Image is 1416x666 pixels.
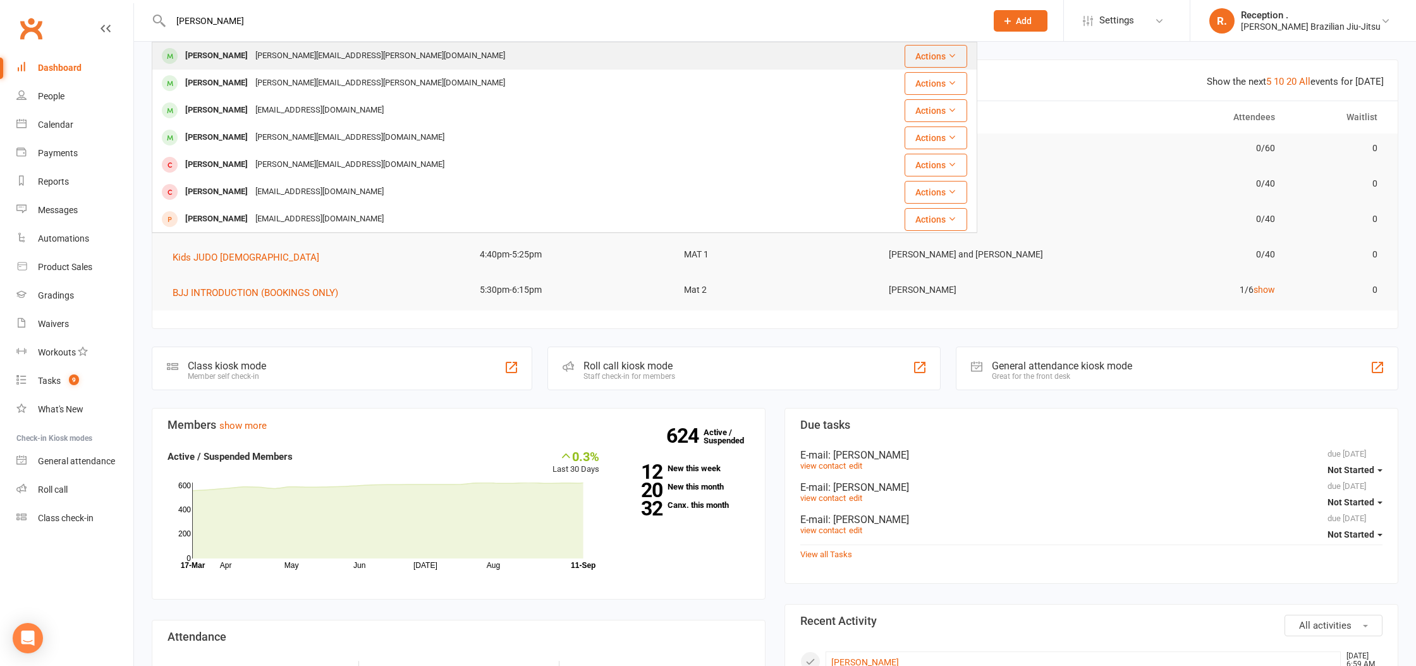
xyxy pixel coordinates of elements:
td: 1/6 [1082,275,1286,305]
button: Actions [905,126,967,149]
div: [PERSON_NAME][EMAIL_ADDRESS][PERSON_NAME][DOMAIN_NAME] [252,74,509,92]
div: Open Intercom Messenger [13,623,43,653]
div: Last 30 Days [552,449,599,476]
h3: Attendance [168,631,750,643]
span: : [PERSON_NAME] [828,481,909,493]
a: 20 [1286,76,1297,87]
button: Not Started [1327,459,1382,481]
div: [PERSON_NAME] [181,210,252,228]
div: [PERSON_NAME] [181,74,252,92]
div: General attendance kiosk mode [992,360,1132,372]
div: People [38,91,64,101]
div: Workouts [38,347,76,357]
div: E-mail [800,514,1382,526]
div: Waivers [38,319,69,329]
a: Product Sales [16,253,133,281]
div: Roll call [38,484,68,495]
td: [PERSON_NAME] [877,275,1082,305]
div: [PERSON_NAME] [181,156,252,174]
td: 0/60 [1082,133,1286,163]
div: Reports [38,176,69,187]
button: All activities [1285,615,1382,636]
a: edit [849,493,862,503]
div: Member self check-in [188,372,266,381]
th: Trainer [877,101,1082,133]
button: Not Started [1327,523,1382,546]
h3: Members [168,419,750,431]
a: Waivers [16,310,133,338]
span: Not Started [1327,497,1374,507]
td: Mat 2 [673,275,877,305]
a: Payments [16,139,133,168]
a: Roll call [16,476,133,504]
button: Actions [905,154,967,176]
strong: 12 [618,462,662,481]
a: show more [219,420,267,431]
a: show [1254,285,1275,295]
a: Messages [16,196,133,225]
div: [EMAIL_ADDRESS][DOMAIN_NAME] [252,210,388,228]
div: Payments [38,148,78,158]
div: Class kiosk mode [188,360,266,372]
td: MAT 1 [673,240,877,269]
div: [PERSON_NAME] [181,101,252,120]
td: 4:40pm-5:25pm [468,240,673,269]
th: Waitlist [1286,101,1389,133]
a: view contact [800,493,846,503]
a: Tasks 9 [16,367,133,395]
div: [PERSON_NAME] [181,128,252,147]
h3: Due tasks [800,419,1382,431]
td: 0 [1286,169,1389,199]
td: [PERSON_NAME] [877,169,1082,199]
div: E-mail [800,481,1382,493]
td: 0 [1286,204,1389,234]
strong: 32 [618,499,662,518]
a: People [16,82,133,111]
a: Dashboard [16,54,133,82]
div: Reception . [1241,9,1381,21]
span: 9 [69,374,79,385]
button: Actions [905,72,967,95]
a: edit [849,526,862,535]
td: 0/40 [1082,240,1286,269]
strong: 20 [618,481,662,500]
div: [PERSON_NAME][EMAIL_ADDRESS][PERSON_NAME][DOMAIN_NAME] [252,47,509,65]
button: Actions [905,181,967,204]
div: [EMAIL_ADDRESS][DOMAIN_NAME] [252,183,388,201]
span: Add [1016,16,1032,26]
a: view contact [800,461,846,471]
a: Automations [16,225,133,253]
div: Gradings [38,290,74,300]
a: 20New this month [618,483,750,491]
div: Roll call kiosk mode [583,360,675,372]
button: Actions [905,99,967,122]
td: 0 [1286,240,1389,269]
a: All [1299,76,1310,87]
div: Class check-in [38,513,94,523]
span: Settings [1099,6,1134,35]
button: Actions [905,45,967,68]
div: Messages [38,205,78,215]
button: Add [994,10,1047,32]
a: 12New this week [618,464,750,472]
div: Show the next events for [DATE] [1207,74,1384,89]
div: Automations [38,233,89,244]
a: Class kiosk mode [16,504,133,533]
a: 624Active / Suspended [704,419,759,454]
div: Great for the front desk [992,372,1132,381]
div: Calendar [38,120,73,130]
span: Not Started [1327,529,1374,540]
div: [PERSON_NAME][EMAIL_ADDRESS][DOMAIN_NAME] [252,128,448,147]
div: General attendance [38,456,115,466]
a: Clubworx [15,13,47,44]
a: view contact [800,526,846,535]
td: 0/40 [1082,169,1286,199]
div: R. [1209,8,1235,34]
span: All activities [1299,620,1352,631]
div: What's New [38,404,83,414]
span: : [PERSON_NAME] [828,449,909,461]
a: Reports [16,168,133,196]
a: 5 [1266,76,1271,87]
div: [EMAIL_ADDRESS][DOMAIN_NAME] [252,101,388,120]
button: Actions [905,208,967,231]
